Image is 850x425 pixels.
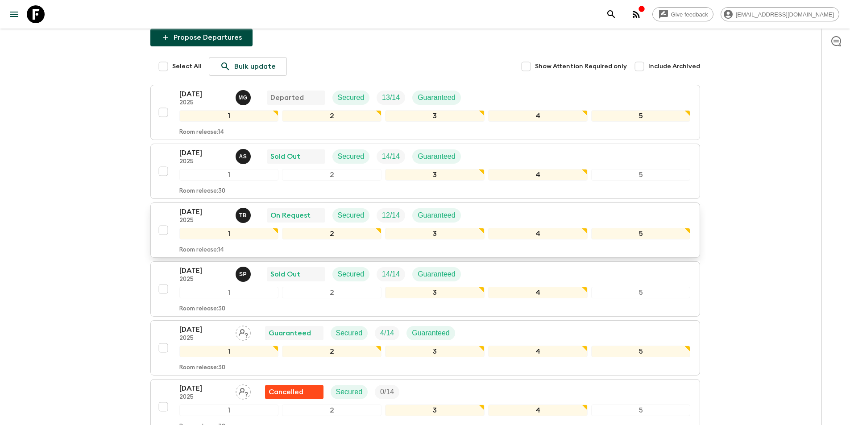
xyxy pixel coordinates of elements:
[382,269,400,280] p: 14 / 14
[172,62,202,71] span: Select All
[375,326,399,340] div: Trip Fill
[377,208,405,223] div: Trip Fill
[179,247,224,254] p: Room release: 14
[150,144,700,199] button: [DATE]2025Ana SikharulidzeSold OutSecuredTrip FillGuaranteed12345Room release:30
[150,202,700,258] button: [DATE]2025Tamar BulbulashviliOn RequestSecuredTrip FillGuaranteed12345Room release:14
[591,110,691,122] div: 5
[418,210,456,221] p: Guaranteed
[179,287,279,298] div: 1
[488,228,588,239] div: 4
[282,346,381,357] div: 2
[666,11,713,18] span: Give feedback
[382,92,400,103] p: 13 / 14
[179,217,228,224] p: 2025
[269,387,303,397] p: Cancelled
[332,149,370,164] div: Secured
[270,92,304,103] p: Departed
[179,206,228,217] p: [DATE]
[591,228,691,239] div: 5
[385,404,485,416] div: 3
[336,387,363,397] p: Secured
[377,149,405,164] div: Trip Fill
[239,271,247,278] p: S P
[150,320,700,375] button: [DATE]2025Assign pack leaderGuaranteedSecuredTrip FillGuaranteed12345Room release:30
[150,85,700,140] button: [DATE]2025Mariam GabichvadzeDepartedSecuredTrip FillGuaranteed12345Room release:14
[179,364,225,371] p: Room release: 30
[179,228,279,239] div: 1
[336,328,363,338] p: Secured
[338,269,365,280] p: Secured
[236,210,253,218] span: Tamar Bulbulashvili
[179,305,225,313] p: Room release: 30
[150,29,253,46] button: Propose Departures
[338,92,365,103] p: Secured
[179,110,279,122] div: 1
[648,62,700,71] span: Include Archived
[179,324,228,335] p: [DATE]
[179,89,228,99] p: [DATE]
[385,228,485,239] div: 3
[209,57,287,76] a: Bulk update
[239,153,247,160] p: A S
[179,99,228,107] p: 2025
[591,287,691,298] div: 5
[282,228,381,239] div: 2
[385,110,485,122] div: 3
[236,328,251,335] span: Assign pack leader
[236,152,253,159] span: Ana Sikharulidze
[282,169,381,181] div: 2
[412,328,450,338] p: Guaranteed
[418,269,456,280] p: Guaranteed
[488,287,588,298] div: 4
[602,5,620,23] button: search adventures
[331,385,368,399] div: Secured
[375,385,399,399] div: Trip Fill
[179,129,224,136] p: Room release: 14
[591,169,691,181] div: 5
[385,346,485,357] div: 3
[234,61,276,72] p: Bulk update
[236,208,253,223] button: TB
[331,326,368,340] div: Secured
[382,151,400,162] p: 14 / 14
[179,188,225,195] p: Room release: 30
[721,7,839,21] div: [EMAIL_ADDRESS][DOMAIN_NAME]
[239,212,247,219] p: T B
[338,151,365,162] p: Secured
[332,267,370,281] div: Secured
[5,5,23,23] button: menu
[385,169,485,181] div: 3
[179,158,228,165] p: 2025
[418,92,456,103] p: Guaranteed
[179,148,228,158] p: [DATE]
[179,394,228,401] p: 2025
[380,328,394,338] p: 4 / 14
[179,169,279,181] div: 1
[591,346,691,357] div: 5
[270,151,300,162] p: Sold Out
[488,110,588,122] div: 4
[236,387,251,394] span: Assign pack leader
[270,210,311,221] p: On Request
[265,385,323,399] div: Flash Pack cancellation
[535,62,627,71] span: Show Attention Required only
[488,404,588,416] div: 4
[282,110,381,122] div: 2
[179,383,228,394] p: [DATE]
[270,269,300,280] p: Sold Out
[236,93,253,100] span: Mariam Gabichvadze
[382,210,400,221] p: 12 / 14
[236,269,253,276] span: Sophie Pruidze
[236,267,253,282] button: SP
[418,151,456,162] p: Guaranteed
[269,328,311,338] p: Guaranteed
[731,11,839,18] span: [EMAIL_ADDRESS][DOMAIN_NAME]
[332,208,370,223] div: Secured
[179,346,279,357] div: 1
[591,404,691,416] div: 5
[377,91,405,105] div: Trip Fill
[385,287,485,298] div: 3
[150,261,700,317] button: [DATE]2025Sophie PruidzeSold OutSecuredTrip FillGuaranteed12345Room release:30
[179,265,228,276] p: [DATE]
[282,404,381,416] div: 2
